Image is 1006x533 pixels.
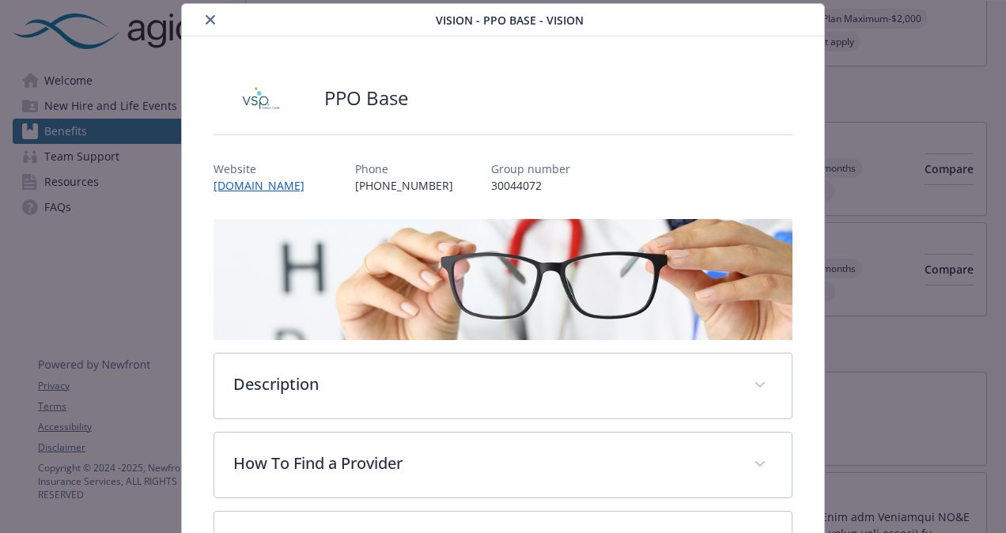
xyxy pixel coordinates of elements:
p: Website [214,161,317,177]
div: Description [214,353,792,418]
span: Vision - PPO Base - Vision [436,12,584,28]
p: Description [233,372,735,396]
p: Group number [491,161,570,177]
img: banner [214,219,792,340]
p: How To Find a Provider [233,452,735,475]
h2: PPO Base [324,85,408,112]
p: [PHONE_NUMBER] [355,177,453,194]
p: Phone [355,161,453,177]
a: [DOMAIN_NAME] [214,178,317,193]
button: close [201,10,220,29]
p: 30044072 [491,177,570,194]
div: How To Find a Provider [214,433,792,497]
img: Vision Service Plan [214,74,308,122]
